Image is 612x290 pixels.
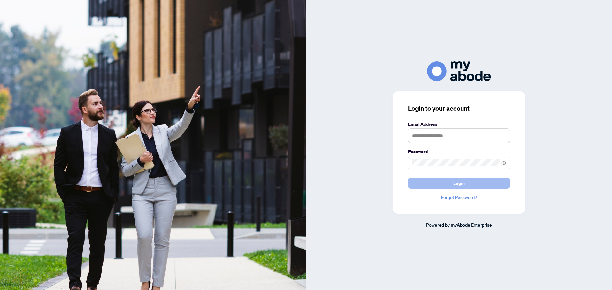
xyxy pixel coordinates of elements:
[451,222,470,229] a: myAbode
[426,222,450,228] span: Powered by
[408,104,510,113] h3: Login to your account
[501,161,506,165] span: eye-invisible
[408,148,510,155] label: Password
[408,121,510,128] label: Email Address
[408,178,510,189] button: Login
[408,194,510,201] a: Forgot Password?
[427,61,491,81] img: ma-logo
[453,178,465,188] span: Login
[471,222,492,228] span: Enterprise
